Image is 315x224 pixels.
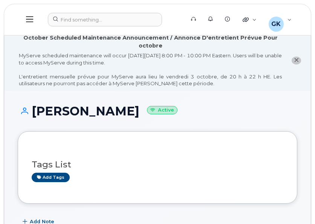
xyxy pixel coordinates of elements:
h1: [PERSON_NAME] [18,104,297,118]
div: MyServe scheduled maintenance will occur [DATE][DATE] 8:00 PM - 10:00 PM Eastern. Users will be u... [19,52,282,87]
button: close notification [292,57,301,64]
a: Add tags [32,173,70,182]
small: Active [147,106,177,115]
h3: Tags List [32,160,283,169]
div: October Scheduled Maintenance Announcement / Annonce D'entretient Prévue Pour octobre [19,34,282,50]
